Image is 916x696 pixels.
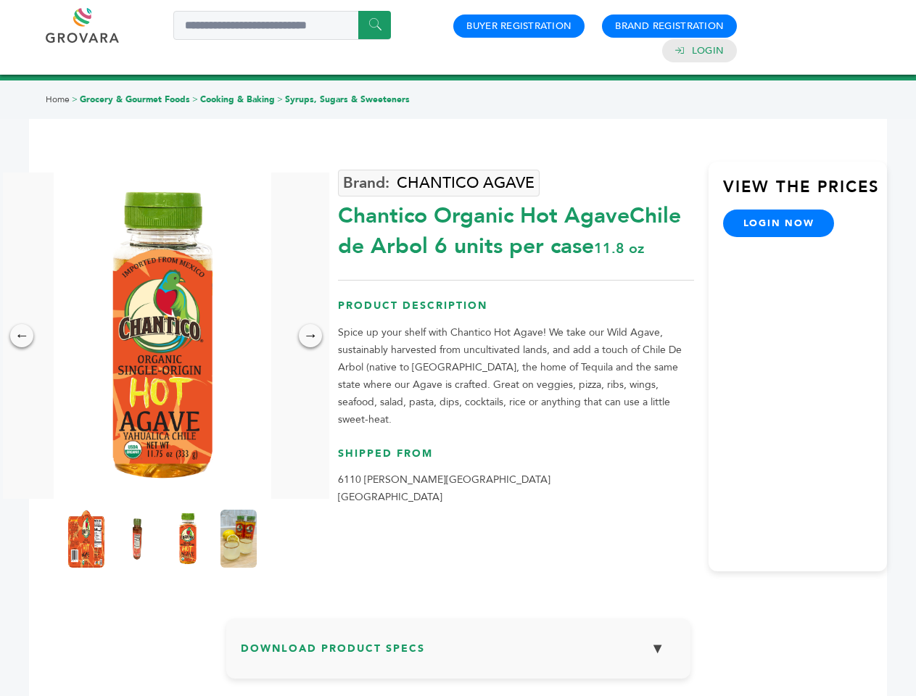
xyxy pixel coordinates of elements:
[299,324,322,347] div: →
[594,239,644,258] span: 11.8 oz
[170,510,206,568] img: Chantico Organic Hot Agave-Chile de Arbol 6 units per case 11.8 oz
[723,210,835,237] a: login now
[338,170,540,196] a: CHANTICO AGAVE
[80,94,190,105] a: Grocery & Gourmet Foods
[46,94,70,105] a: Home
[173,11,391,40] input: Search a product or brand...
[241,633,676,675] h3: Download Product Specs
[692,44,724,57] a: Login
[338,471,694,506] p: 6110 [PERSON_NAME][GEOGRAPHIC_DATA] [GEOGRAPHIC_DATA]
[466,20,572,33] a: Buyer Registration
[119,510,155,568] img: Chantico Organic Hot Agave-Chile de Arbol 6 units per case 11.8 oz Nutrition Info
[723,176,887,210] h3: View the Prices
[192,94,198,105] span: >
[338,299,694,324] h3: Product Description
[72,94,78,105] span: >
[338,194,694,262] div: Chantico Organic Hot AgaveChile de Arbol 6 units per case
[68,510,104,568] img: Chantico Organic Hot Agave-Chile de Arbol 6 units per case 11.8 oz Product Label
[54,173,271,499] img: Chantico Organic Hot Agave-Chile de Arbol 6 units per case 11.8 oz
[338,324,694,428] p: Spice up your shelf with Chantico Hot Agave! We take our Wild Agave, sustainably harvested from u...
[285,94,410,105] a: Syrups, Sugars & Sweeteners
[615,20,724,33] a: Brand Registration
[220,510,257,568] img: Chantico Organic Hot Agave-Chile de Arbol 6 units per case 11.8 oz
[277,94,283,105] span: >
[10,324,33,347] div: ←
[338,447,694,472] h3: Shipped From
[640,633,676,664] button: ▼
[200,94,275,105] a: Cooking & Baking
